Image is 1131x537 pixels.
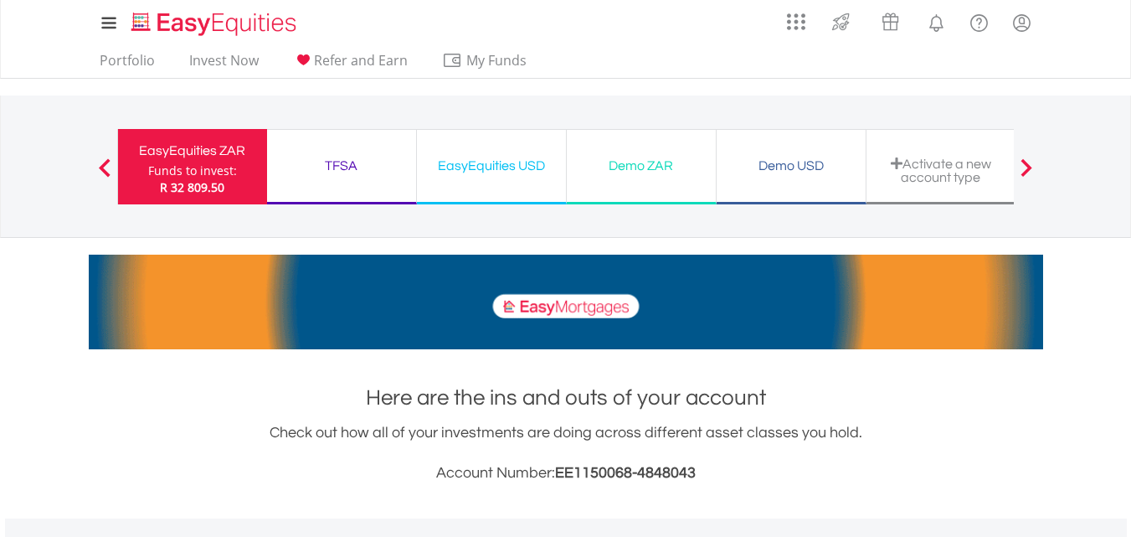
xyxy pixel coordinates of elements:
img: thrive-v2.svg [827,8,855,35]
div: EasyEquities ZAR [128,139,257,163]
img: EasyEquities_Logo.png [128,10,303,38]
span: EE1150068-4848043 [555,465,696,481]
img: grid-menu-icon.svg [787,13,805,31]
span: R 32 809.50 [160,179,224,195]
a: My Profile [1000,4,1043,41]
div: Demo USD [727,154,856,178]
a: Notifications [915,4,958,38]
div: Demo ZAR [577,154,706,178]
a: Refer and Earn [286,52,414,78]
img: EasyMortage Promotion Banner [89,255,1043,349]
div: Funds to invest: [148,163,237,179]
h1: Here are the ins and outs of your account [89,383,1043,413]
span: My Funds [442,49,552,71]
a: Home page [125,4,303,38]
a: FAQ's and Support [958,4,1000,38]
a: Vouchers [866,4,915,35]
a: Portfolio [93,52,162,78]
span: Refer and Earn [314,51,408,70]
div: EasyEquities USD [427,154,556,178]
div: Check out how all of your investments are doing across different asset classes you hold. [89,421,1043,485]
div: Activate a new account type [877,157,1005,184]
h3: Account Number: [89,462,1043,485]
div: TFSA [277,154,406,178]
img: vouchers-v2.svg [877,8,904,35]
a: Invest Now [183,52,265,78]
a: AppsGrid [776,4,816,31]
